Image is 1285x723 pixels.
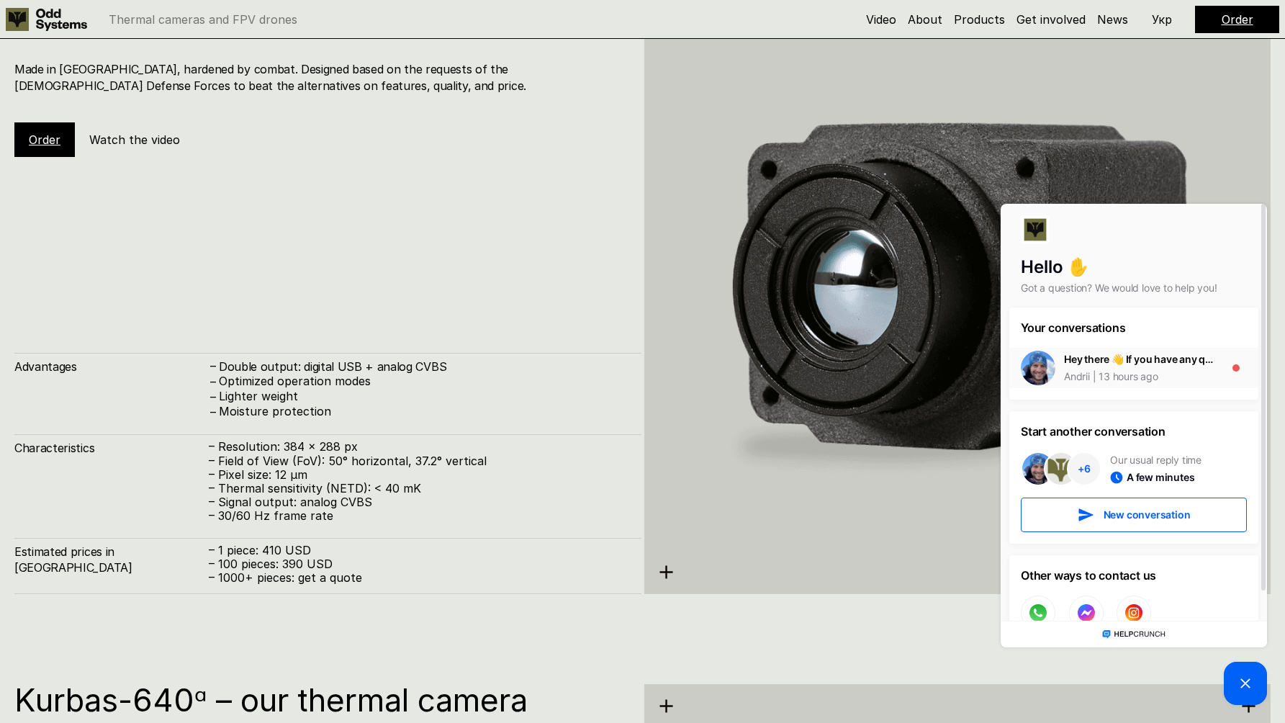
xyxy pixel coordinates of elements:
[866,12,896,27] a: Video
[954,12,1005,27] a: Products
[908,12,942,27] a: About
[209,440,627,454] p: – Resolution: 384 x 288 px
[209,454,627,468] p: – Field of View (FoV): 50° horizontal, 37.2° vertical
[209,468,627,482] p: – Pixel size: 12 µm
[1016,12,1086,27] a: Get involved
[89,132,180,148] h5: Watch the video
[209,482,627,495] p: – Thermal sensitivity (NETD): < 40 mK
[209,495,627,509] p: – Signal output: analog CVBS
[14,684,627,716] h1: Kurbas-640ᵅ – our thermal camera
[209,544,627,585] p: – 1 piece: 410 USD – 100 pieces: 390 USD – 1000+ pieces: get a quote
[14,440,209,456] h4: Characteristics
[1222,12,1253,27] a: Order
[219,359,627,374] h4: Double output: digital USB + analog CVBS
[219,374,627,388] p: Optimized operation modes
[29,133,60,147] a: Order
[14,359,209,374] h4: Advantages
[14,544,209,576] h4: Estimated prices in [GEOGRAPHIC_DATA]
[997,200,1271,709] iframe: HelpCrunch
[209,509,627,523] p: – 30/60 Hz frame rate
[219,405,627,418] p: Moisture protection
[14,61,627,94] h4: Made in [GEOGRAPHIC_DATA], hardened by combat. Designed based on the requests of the [DEMOGRAPHIC...
[109,14,297,25] p: Thermal cameras and FPV drones
[1152,14,1172,25] p: Укр
[1097,12,1128,27] a: News
[210,389,216,405] h4: –
[210,374,216,390] h4: –
[219,390,627,403] p: Lighter weight
[210,404,216,420] h4: –
[210,358,216,374] h4: –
